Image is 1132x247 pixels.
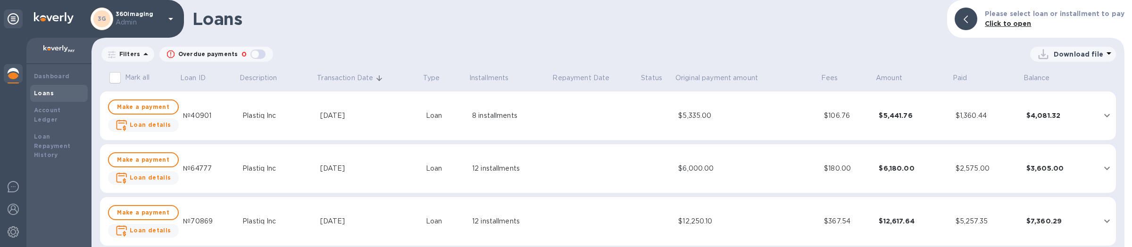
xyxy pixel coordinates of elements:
[125,73,150,82] p: Mark all
[675,73,770,83] span: Original payment amount
[1026,216,1087,226] div: $7,360.29
[641,73,662,83] p: Status
[130,121,171,128] b: Loan details
[180,73,206,83] p: Loan ID
[34,133,71,159] b: Loan Repayment History
[1026,164,1087,173] div: $3,605.00
[1100,214,1114,228] button: expand row
[116,17,163,27] p: Admin
[953,73,967,83] p: Paid
[678,164,816,173] div: $6,000.00
[1024,73,1062,83] span: Balance
[320,164,418,173] div: [DATE]
[953,73,980,83] span: Paid
[240,73,277,83] p: Description
[4,9,23,28] div: Unpin categories
[117,207,170,218] span: Make a payment
[1026,111,1087,120] div: $4,081.32
[241,49,247,59] p: 0
[472,164,548,173] div: 12 installments
[317,73,373,83] p: Transaction Date
[1024,73,1050,83] p: Balance
[426,216,465,226] div: Loan
[178,50,238,58] p: Overdue payments
[116,50,140,58] p: Filters
[108,224,179,238] button: Loan details
[108,171,179,185] button: Loan details
[426,111,465,121] div: Loan
[108,99,179,115] button: Make a payment
[956,164,1019,173] div: $2,575.00
[317,73,385,83] span: Transaction Date
[116,11,163,27] p: 360imaging
[678,216,816,226] div: $12,250.10
[34,73,70,80] b: Dashboard
[876,73,902,83] p: Amount
[183,111,235,121] div: №40901
[821,73,838,83] p: Fees
[1054,49,1103,59] p: Download file
[821,73,850,83] span: Fees
[159,47,273,62] button: Overdue payments0
[824,216,871,226] div: $367.54
[183,216,235,226] div: №70869
[34,90,54,97] b: Loans
[879,111,948,120] div: $5,441.76
[552,73,609,83] p: Repayment Date
[985,20,1032,27] b: Click to open
[879,216,948,226] div: $12,617.64
[130,174,171,181] b: Loan details
[678,111,816,121] div: $5,335.00
[469,73,509,83] p: Installments
[117,154,170,165] span: Make a payment
[108,152,179,167] button: Make a payment
[423,73,452,83] span: Type
[423,73,440,83] p: Type
[108,205,179,220] button: Make a payment
[956,216,1019,226] div: $5,257.35
[956,111,1019,121] div: $1,360.44
[320,216,418,226] div: [DATE]
[472,111,548,121] div: 8 installments
[117,101,170,113] span: Make a payment
[34,12,74,24] img: Logo
[320,111,418,121] div: [DATE]
[1100,108,1114,123] button: expand row
[242,164,312,173] div: Plastiq Inc
[192,9,940,29] h1: Loans
[469,73,521,83] span: Installments
[240,73,289,83] span: Description
[34,107,61,123] b: Account Ledger
[879,164,948,173] div: $6,180.00
[183,164,235,173] div: №64777
[985,10,1124,17] b: Please select loan or installment to pay
[675,73,758,83] p: Original payment amount
[242,111,312,121] div: Plastiq Inc
[824,111,871,121] div: $106.76
[876,73,915,83] span: Amount
[426,164,465,173] div: Loan
[1100,161,1114,175] button: expand row
[824,164,871,173] div: $180.00
[180,73,218,83] span: Loan ID
[130,227,171,234] b: Loan details
[98,15,107,22] b: 3G
[108,118,179,132] button: Loan details
[472,216,548,226] div: 12 installments
[242,216,312,226] div: Plastiq Inc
